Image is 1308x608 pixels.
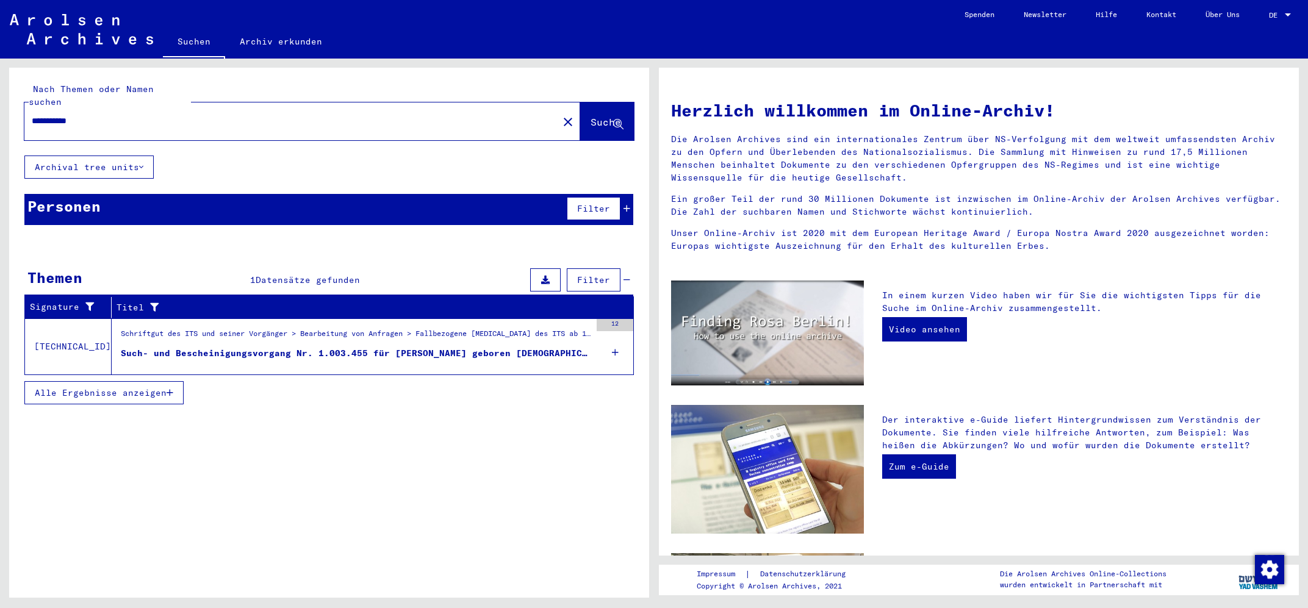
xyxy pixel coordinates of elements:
[1269,11,1282,20] span: DE
[30,298,111,317] div: Signature
[671,193,1287,218] p: Ein großer Teil der rund 30 Millionen Dokumente ist inzwischen im Online-Archiv der Arolsen Archi...
[24,156,154,179] button: Archival tree units
[882,413,1287,452] p: Der interaktive e-Guide liefert Hintergrundwissen zum Verständnis der Dokumente. Sie finden viele...
[30,301,96,313] div: Signature
[10,14,153,45] img: Arolsen_neg.svg
[256,274,360,285] span: Datensätze gefunden
[225,27,337,56] a: Archiv erkunden
[577,203,610,214] span: Filter
[697,581,860,592] p: Copyright © Arolsen Archives, 2021
[556,109,580,134] button: Clear
[250,274,256,285] span: 1
[561,115,575,129] mat-icon: close
[597,319,633,331] div: 12
[27,195,101,217] div: Personen
[1255,555,1284,584] img: Zustimmung ändern
[29,84,154,107] mat-label: Nach Themen oder Namen suchen
[121,328,591,345] div: Schriftgut des ITS und seiner Vorgänger > Bearbeitung von Anfragen > Fallbezogene [MEDICAL_DATA] ...
[1000,568,1166,579] p: Die Arolsen Archives Online-Collections
[697,568,860,581] div: |
[671,227,1287,252] p: Unser Online-Archiv ist 2020 mit dem European Heritage Award / Europa Nostra Award 2020 ausgezeic...
[121,347,591,360] div: Such- und Bescheinigungsvorgang Nr. 1.003.455 für [PERSON_NAME] geboren [DEMOGRAPHIC_DATA]
[1236,564,1282,595] img: yv_logo.png
[750,568,860,581] a: Datenschutzerklärung
[25,318,112,374] td: [TECHNICAL_ID]
[577,274,610,285] span: Filter
[27,266,82,288] div: Themen
[117,301,603,314] div: Titel
[163,27,225,59] a: Suchen
[671,133,1287,184] p: Die Arolsen Archives sind ein internationales Zentrum über NS-Verfolgung mit dem weltweit umfasse...
[1000,579,1166,590] p: wurden entwickelt in Partnerschaft mit
[117,298,619,317] div: Titel
[697,568,745,581] a: Impressum
[567,268,620,291] button: Filter
[580,102,634,140] button: Suche
[671,281,864,385] img: video.jpg
[35,387,167,398] span: Alle Ergebnisse anzeigen
[24,381,184,404] button: Alle Ergebnisse anzeigen
[882,454,956,479] a: Zum e-Guide
[591,116,621,128] span: Suche
[882,289,1287,315] p: In einem kurzen Video haben wir für Sie die wichtigsten Tipps für die Suche im Online-Archiv zusa...
[671,98,1287,123] h1: Herzlich willkommen im Online-Archiv!
[671,405,864,534] img: eguide.jpg
[567,197,620,220] button: Filter
[882,317,967,342] a: Video ansehen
